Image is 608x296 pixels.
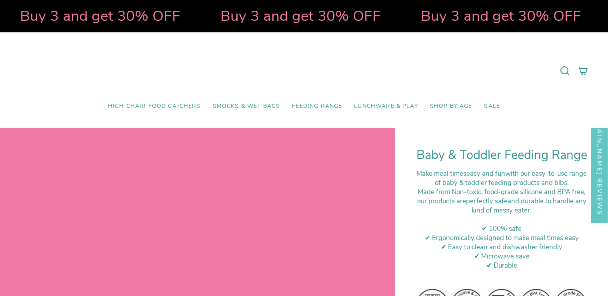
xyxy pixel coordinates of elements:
[348,97,424,116] a: Lunchware & Play
[424,97,478,116] a: Shop by Age
[102,97,207,116] a: High Chair Food Catchers
[415,169,588,187] div: Make meal times with our easy-to-use range of baby & toddler feeding products and bibs.
[415,242,588,252] div: ✔ Easy to clean and dishwasher friendly
[108,103,201,110] span: High Chair Food Catchers
[466,197,508,206] strong: perfectly safe
[421,6,581,26] strong: Buy 3 and get 30% OFF
[235,44,373,97] a: Mumma’s Little Helpers
[591,90,608,223] div: Click to open Judge.me floating reviews tab
[466,169,505,178] strong: easy and fun
[220,6,381,26] strong: Buy 3 and get 30% OFF
[20,6,180,26] strong: Buy 3 and get 30% OFF
[286,97,348,116] a: Feeding Range
[478,97,506,116] a: SALE
[415,187,588,215] div: M
[415,261,588,270] div: ✔ Durable
[207,97,286,116] a: Smocks & Wet Bags
[354,103,418,110] span: Lunchware & Play
[213,103,280,110] span: Smocks & Wet Bags
[484,103,500,110] span: SALE
[415,233,588,242] div: ✔ Ergonomically designed to make meal times easy
[415,148,588,163] h1: Baby & Toddler Feeding Range
[474,252,530,261] span: ✔ Microwave save
[415,224,588,233] div: ✔ 100% safe
[417,187,586,215] span: ade from Non-toxic, food-grade silicone and BPA free, our products are and durable to handle any ...
[430,103,472,110] span: Shop by Age
[292,103,342,110] span: Feeding Range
